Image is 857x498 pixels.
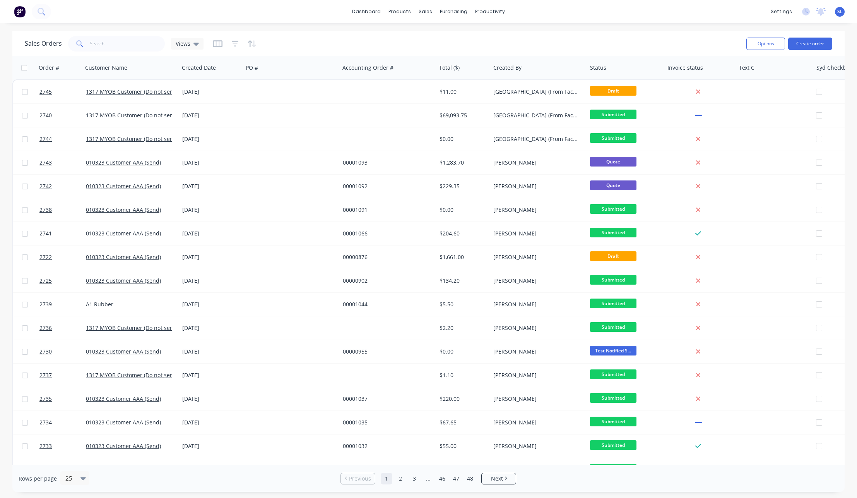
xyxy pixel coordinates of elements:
[590,157,636,167] span: Quote
[39,206,52,214] span: 2738
[493,206,579,214] div: [PERSON_NAME]
[39,364,86,387] a: 2737
[86,395,161,402] a: 010323 Customer AAA (Send)
[39,348,52,355] span: 2730
[25,40,62,47] h1: Sales Orders
[182,135,240,143] div: [DATE]
[39,198,86,222] a: 2738
[440,182,485,190] div: $229.35
[590,251,636,261] span: Draft
[423,473,434,484] a: Jump forward
[816,64,852,72] div: Syd Checkbox
[590,275,636,285] span: Submitted
[39,387,86,410] a: 2735
[590,346,636,355] span: Test Notified S...
[342,64,393,72] div: Accounting Order #
[590,133,636,143] span: Submitted
[182,206,240,214] div: [DATE]
[493,395,579,403] div: [PERSON_NAME]
[182,159,240,167] div: [DATE]
[440,135,485,143] div: $0.00
[440,301,485,308] div: $5.50
[14,6,26,17] img: Factory
[39,277,52,285] span: 2725
[182,324,240,332] div: [DATE]
[493,253,579,261] div: [PERSON_NAME]
[440,206,485,214] div: $0.00
[837,8,843,15] span: SL
[343,348,429,355] div: 00000955
[493,88,579,96] div: [GEOGRAPHIC_DATA] (From Factory) Loteria
[493,64,522,72] div: Created By
[86,277,161,284] a: 010323 Customer AAA (Send)
[182,88,240,96] div: [DATE]
[343,159,429,167] div: 00001093
[39,434,86,458] a: 2733
[415,6,436,17] div: sales
[39,104,86,127] a: 2740
[343,301,429,308] div: 00001044
[491,475,503,483] span: Next
[86,324,178,331] a: 1317 MYOB Customer (Do not send)
[343,277,429,285] div: 00000902
[395,473,406,484] a: Page 2
[440,324,485,332] div: $2.20
[39,127,86,151] a: 2744
[39,182,52,190] span: 2742
[590,417,636,426] span: Submitted
[440,442,485,450] div: $55.00
[440,112,485,119] div: $69,093.75
[246,64,258,72] div: PO #
[86,88,178,95] a: 1317 MYOB Customer (Do not send)
[182,112,240,119] div: [DATE]
[39,340,86,363] a: 2730
[39,112,52,119] span: 2740
[39,175,86,198] a: 2742
[182,277,240,285] div: [DATE]
[590,322,636,332] span: Submitted
[182,230,240,237] div: [DATE]
[343,419,429,426] div: 00001035
[493,182,579,190] div: [PERSON_NAME]
[86,419,161,426] a: 010323 Customer AAA (Send)
[86,230,161,237] a: 010323 Customer AAA (Send)
[381,473,392,484] a: Page 1 is your current page
[39,301,52,308] span: 2739
[788,38,832,50] button: Create order
[182,371,240,379] div: [DATE]
[590,393,636,403] span: Submitted
[440,88,485,96] div: $11.00
[337,473,519,484] ul: Pagination
[39,395,52,403] span: 2735
[590,228,636,237] span: Submitted
[39,253,52,261] span: 2722
[39,151,86,174] a: 2743
[493,419,579,426] div: [PERSON_NAME]
[86,206,161,213] a: 010323 Customer AAA (Send)
[667,64,703,72] div: Invoice status
[39,371,52,379] span: 2737
[493,135,579,143] div: [GEOGRAPHIC_DATA] (From Factory) Loteria
[767,6,796,17] div: settings
[39,246,86,269] a: 2722
[182,395,240,403] div: [DATE]
[439,64,460,72] div: Total ($)
[482,475,516,483] a: Next page
[493,277,579,285] div: [PERSON_NAME]
[182,182,240,190] div: [DATE]
[39,230,52,237] span: 2741
[85,64,127,72] div: Customer Name
[436,6,471,17] div: purchasing
[86,348,161,355] a: 010323 Customer AAA (Send)
[182,253,240,261] div: [DATE]
[86,135,178,143] a: 1317 MYOB Customer (Do not send)
[39,316,86,340] a: 2736
[590,64,606,72] div: Status
[182,442,240,450] div: [DATE]
[90,36,165,52] input: Search...
[590,86,636,96] span: Draft
[39,88,52,96] span: 2745
[343,206,429,214] div: 00001091
[493,324,579,332] div: [PERSON_NAME]
[86,371,178,379] a: 1317 MYOB Customer (Do not send)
